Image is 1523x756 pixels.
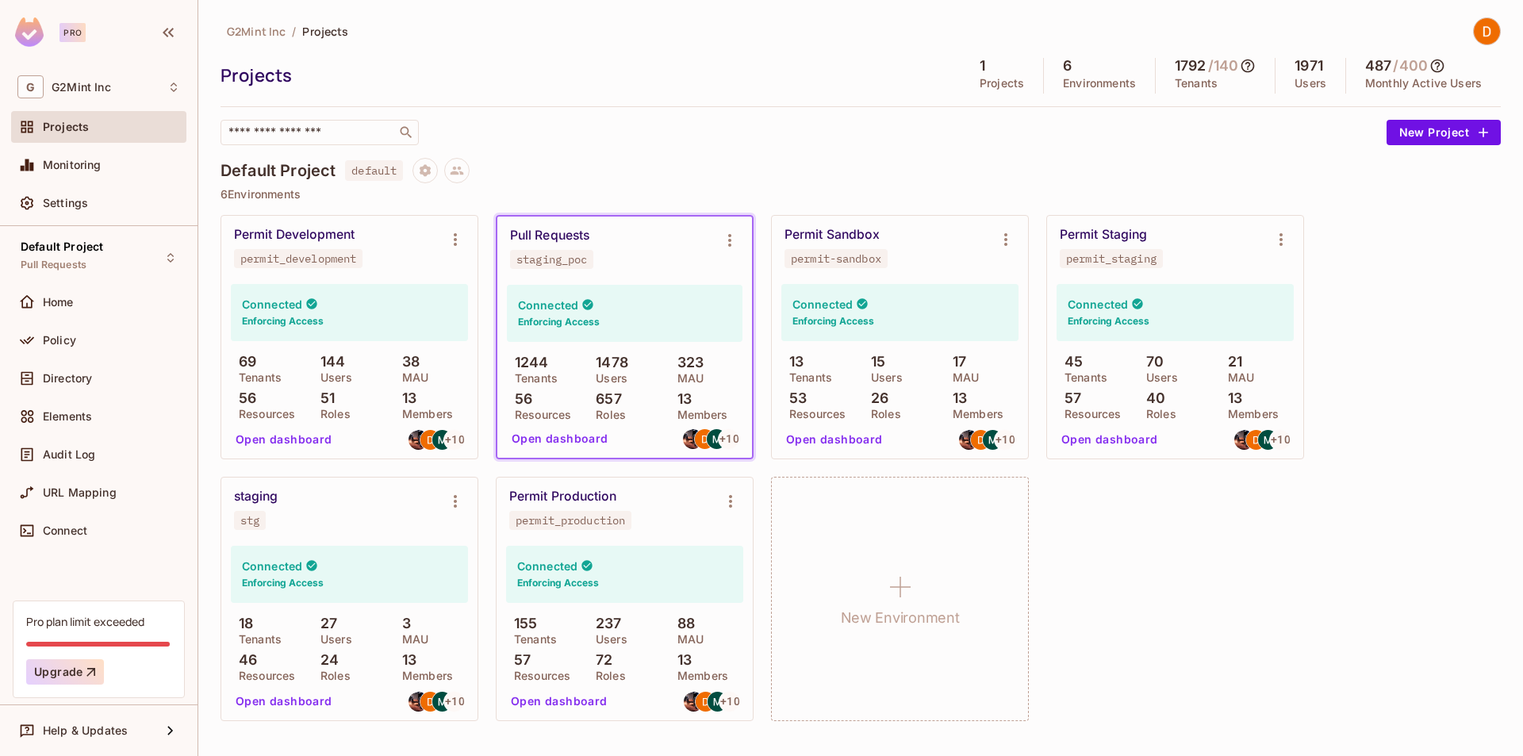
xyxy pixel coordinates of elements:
[1246,430,1266,450] img: dhimitri@g2mint.com
[394,633,428,646] p: MAU
[506,670,570,682] p: Resources
[302,24,348,39] span: Projects
[792,297,853,312] h4: Connected
[231,652,257,668] p: 46
[506,616,538,631] p: 155
[1138,408,1176,420] p: Roles
[1474,18,1500,44] img: Dhimitri Jorgji
[785,227,880,243] div: Permit Sandbox
[863,408,901,420] p: Roles
[588,409,626,421] p: Roles
[229,689,339,714] button: Open dashboard
[1175,58,1207,74] h5: 1792
[780,427,889,452] button: Open dashboard
[696,692,715,712] img: dhimitri@g2mint.com
[1068,297,1128,312] h4: Connected
[313,354,346,370] p: 144
[59,23,86,42] div: Pro
[52,81,111,94] span: Workspace: G2Mint Inc
[345,160,403,181] span: default
[1393,58,1428,74] h5: / 400
[1365,58,1391,74] h5: 487
[588,670,626,682] p: Roles
[683,429,703,449] img: rzaci@entos.dev
[588,391,622,407] p: 657
[945,390,967,406] p: 13
[231,371,282,384] p: Tenants
[1271,434,1290,445] span: + 10
[945,354,966,370] p: 17
[980,58,985,74] h5: 1
[432,430,452,450] img: mhysa@entos.dev
[863,371,903,384] p: Users
[242,297,302,312] h4: Connected
[313,670,351,682] p: Roles
[781,371,832,384] p: Tenants
[1057,408,1121,420] p: Resources
[242,314,324,328] h6: Enforcing Access
[221,161,336,180] h4: Default Project
[240,252,356,265] div: permit_development
[714,224,746,256] button: Environment settings
[1295,77,1326,90] p: Users
[588,652,612,668] p: 72
[43,486,117,499] span: URL Mapping
[695,429,715,449] img: dhimitri@g2mint.com
[1220,371,1254,384] p: MAU
[221,188,1501,201] p: 6 Environments
[1060,227,1147,243] div: Permit Staging
[43,724,128,737] span: Help & Updates
[781,408,846,420] p: Resources
[1057,371,1107,384] p: Tenants
[509,489,616,505] div: Permit Production
[990,224,1022,255] button: Environment settings
[229,427,339,452] button: Open dashboard
[507,372,558,385] p: Tenants
[21,240,103,253] span: Default Project
[313,652,339,668] p: 24
[505,426,615,451] button: Open dashboard
[506,633,557,646] p: Tenants
[313,408,351,420] p: Roles
[1138,390,1165,406] p: 40
[394,616,411,631] p: 3
[516,253,587,266] div: staging_poc
[227,24,286,39] span: G2Mint Inc
[1234,430,1254,450] img: rzaci@entos.dev
[781,390,807,406] p: 53
[669,391,692,407] p: 13
[516,514,625,527] div: permit_production
[1057,390,1081,406] p: 57
[394,652,416,668] p: 13
[707,429,727,449] img: mhysa@entos.dev
[1295,58,1323,74] h5: 1971
[394,390,416,406] p: 13
[983,430,1003,450] img: mhysa@entos.dev
[394,371,428,384] p: MAU
[1208,58,1239,74] h5: / 140
[507,409,571,421] p: Resources
[394,408,453,420] p: Members
[669,355,704,370] p: 323
[313,633,352,646] p: Users
[221,63,953,87] div: Projects
[996,434,1015,445] span: + 10
[669,652,692,668] p: 13
[43,448,95,461] span: Audit Log
[1365,77,1482,90] p: Monthly Active Users
[1063,58,1072,74] h5: 6
[588,372,627,385] p: Users
[231,670,295,682] p: Resources
[439,224,471,255] button: Environment settings
[669,633,704,646] p: MAU
[1220,390,1242,406] p: 13
[1138,371,1178,384] p: Users
[708,692,727,712] img: mhysa@entos.dev
[1175,77,1218,90] p: Tenants
[1057,354,1083,370] p: 45
[781,354,804,370] p: 13
[669,409,728,421] p: Members
[240,514,259,527] div: stg
[43,296,74,309] span: Home
[1387,120,1501,145] button: New Project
